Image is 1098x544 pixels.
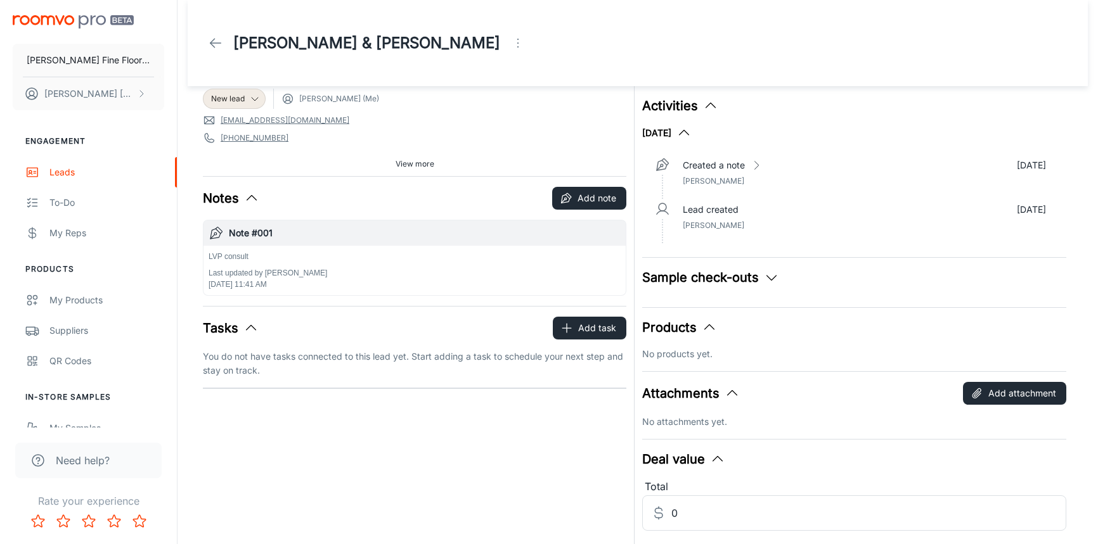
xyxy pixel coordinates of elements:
[642,415,1066,429] p: No attachments yet.
[396,158,434,170] span: View more
[505,30,531,56] button: Open menu
[642,268,779,287] button: Sample check-outs
[642,384,740,403] button: Attachments
[683,158,745,172] p: Created a note
[49,324,164,338] div: Suppliers
[56,453,110,468] span: Need help?
[552,187,626,210] button: Add note
[683,220,744,230] span: [PERSON_NAME]
[1017,203,1046,217] p: [DATE]
[49,165,164,179] div: Leads
[963,382,1066,405] button: Add attachment
[10,493,167,509] p: Rate your experience
[101,509,127,534] button: Rate 4 star
[553,317,626,339] button: Add task
[127,509,152,534] button: Rate 5 star
[27,53,150,67] p: [PERSON_NAME] Fine Floors, Inc
[642,450,725,469] button: Deal value
[13,77,164,110] button: [PERSON_NAME] [PERSON_NAME]
[44,87,134,101] p: [PERSON_NAME] [PERSON_NAME]
[203,89,266,109] div: New lead
[49,421,164,435] div: My Samples
[221,115,349,126] a: [EMAIL_ADDRESS][DOMAIN_NAME]
[299,93,379,104] span: [PERSON_NAME] (Me)
[25,509,51,534] button: Rate 1 star
[203,189,259,208] button: Notes
[391,155,439,174] button: View more
[49,226,164,240] div: My Reps
[13,44,164,77] button: [PERSON_NAME] Fine Floors, Inc
[211,93,245,104] span: New lead
[671,495,1066,531] input: Estimated deal value
[642,347,1066,361] p: No products yet.
[642,479,1066,495] div: Total
[209,279,327,290] p: [DATE] 11:41 AM
[642,318,717,337] button: Products
[49,196,164,210] div: To-do
[209,251,327,262] p: LVP consult
[49,354,164,368] div: QR Codes
[203,319,259,338] button: Tasks
[683,176,744,186] span: [PERSON_NAME]
[642,125,692,141] button: [DATE]
[1017,158,1046,172] p: [DATE]
[76,509,101,534] button: Rate 3 star
[683,203,739,217] p: Lead created
[642,96,718,115] button: Activities
[209,267,327,279] p: Last updated by [PERSON_NAME]
[203,350,626,377] p: You do not have tasks connected to this lead yet. Start adding a task to schedule your next step ...
[13,15,134,28] img: Roomvo PRO Beta
[49,293,164,307] div: My Products
[51,509,76,534] button: Rate 2 star
[233,32,500,54] h1: [PERSON_NAME] & [PERSON_NAME]
[229,226,621,240] h6: Note #001
[203,220,626,295] button: Note #001LVP consultLast updated by [PERSON_NAME][DATE] 11:41 AM
[221,132,288,144] a: [PHONE_NUMBER]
